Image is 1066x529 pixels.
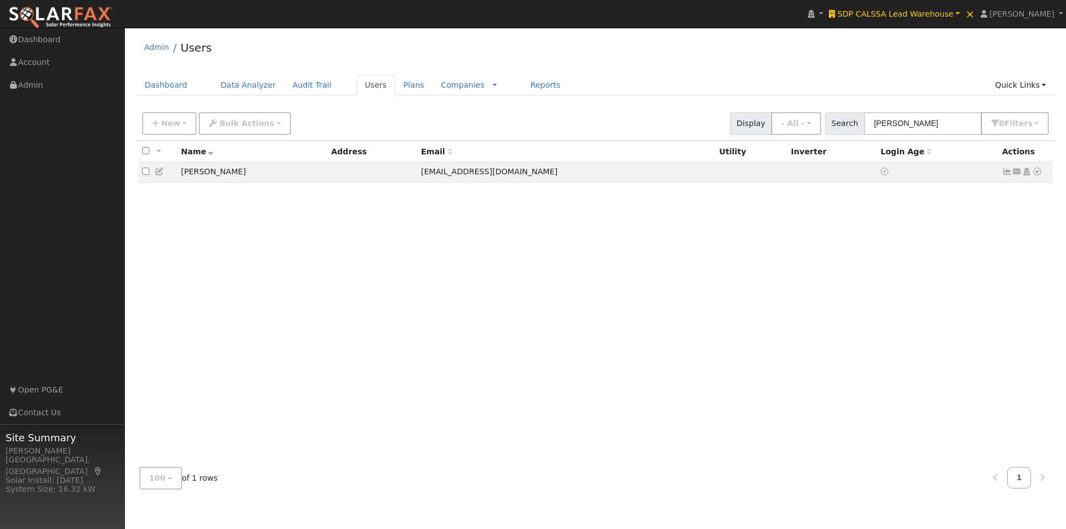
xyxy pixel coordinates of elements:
div: [PERSON_NAME] [6,445,119,457]
div: Address [331,146,413,158]
a: Companies [441,80,485,89]
span: Search [825,112,864,135]
a: Edit User [155,167,165,176]
span: [EMAIL_ADDRESS][DOMAIN_NAME] [421,167,557,176]
span: Name [181,147,214,156]
div: Inverter [791,146,873,158]
span: Filter [1004,119,1033,128]
span: New [161,119,180,128]
button: - All - [771,112,821,135]
a: Other actions [1032,166,1042,178]
span: SDP CALSSA Lead Warehouse [837,9,953,18]
a: Quick Links [987,75,1054,95]
div: System Size: 16.32 kW [6,483,119,495]
span: Site Summary [6,430,119,445]
button: New [142,112,197,135]
a: Plans [395,75,433,95]
a: Login As [1022,167,1032,176]
div: Solar Install: [DATE] [6,475,119,486]
input: Search [864,112,982,135]
img: SolarFax [8,6,113,29]
span: s [1028,119,1032,128]
a: Users [180,41,212,54]
div: Actions [1002,146,1049,158]
a: Audit Trail [284,75,340,95]
td: [PERSON_NAME] [177,162,327,183]
a: Admin [144,43,169,52]
a: Dashboard [137,75,196,95]
a: Data Analyzer [212,75,284,95]
div: [GEOGRAPHIC_DATA], [GEOGRAPHIC_DATA] [6,454,119,477]
button: Bulk Actions [199,112,290,135]
span: Days since last login [881,147,932,156]
span: Display [730,112,772,135]
a: cneil@bswroofing.com [1012,166,1022,178]
a: Users [356,75,395,95]
a: Reports [522,75,569,95]
button: 0Filters [981,112,1049,135]
div: Utility [719,146,783,158]
span: × [966,7,975,21]
span: 100 [149,473,165,482]
a: No login access [881,167,891,176]
a: Map [93,467,103,476]
span: Bulk Actions [219,119,274,128]
span: [PERSON_NAME] [989,9,1054,18]
a: Not connected [1002,167,1012,176]
a: 1 [1007,467,1032,488]
span: of 1 rows [139,467,218,490]
button: 100 [139,467,182,490]
span: Email [421,147,452,156]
